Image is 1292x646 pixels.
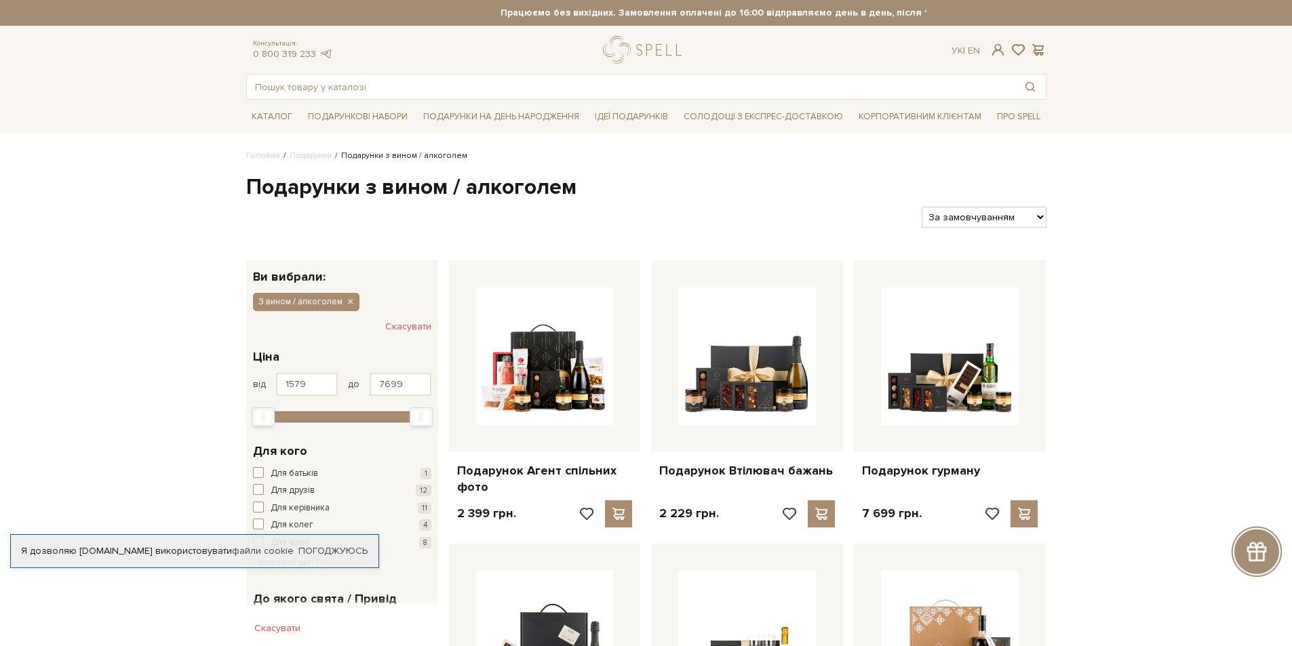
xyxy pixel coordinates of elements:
[418,502,431,514] span: 11
[968,45,980,56] a: En
[253,442,307,460] span: Для кого
[246,174,1046,202] h1: Подарунки з вином / алкоголем
[419,519,431,531] span: 4
[246,618,309,639] button: Скасувати
[232,545,294,557] a: файли cookie
[418,106,585,127] span: Подарунки на День народження
[659,463,835,479] a: Подарунок Втілювач бажань
[589,106,673,127] span: Ідеї подарунків
[385,316,431,338] button: Скасувати
[457,463,633,495] a: Подарунок Агент спільних фото
[603,36,688,64] a: logo
[419,537,431,548] span: 8
[410,407,433,426] div: Max
[420,468,431,479] span: 1
[1015,75,1046,99] button: Пошук товару у каталозі
[11,545,378,557] div: Я дозволяю [DOMAIN_NAME] використовувати
[678,105,848,128] a: Солодощі з експрес-доставкою
[246,150,280,161] a: Головна
[276,373,338,396] input: Ціна
[366,7,1167,19] strong: Працюємо без вихідних. Замовлення оплачені до 16:00 відправляємо день в день, після 16:00 - насту...
[862,463,1038,479] a: Подарунок гурману
[348,378,359,390] span: до
[246,106,298,127] span: Каталог
[992,106,1046,127] span: Про Spell
[247,75,1015,99] input: Пошук товару у каталозі
[246,260,438,283] div: Ви вибрали:
[332,150,467,162] li: Подарунки з вином / алкоголем
[253,39,333,48] span: Консультація:
[253,48,316,60] a: 0 800 319 233
[253,293,359,310] button: З вином / алкоголем
[271,467,318,481] span: Для батьків
[963,45,965,56] span: |
[253,467,431,481] button: Для батьків 1
[258,296,342,308] span: З вином / алкоголем
[253,502,431,515] button: Для керівника 11
[271,502,330,515] span: Для керівника
[319,48,333,60] a: telegram
[290,150,332,161] a: Подарунки
[416,485,431,496] span: 12
[253,519,431,532] button: Для колег 4
[253,348,279,366] span: Ціна
[862,506,922,521] p: 7 699 грн.
[457,506,516,521] p: 2 399 грн.
[370,373,431,396] input: Ціна
[853,105,987,128] a: Корпоративним клієнтам
[253,484,431,498] button: Для друзів 12
[271,484,315,498] span: Для друзів
[659,506,719,521] p: 2 229 грн.
[253,590,397,608] span: До якого свята / Привід
[252,407,275,426] div: Min
[271,519,313,532] span: Для колег
[253,378,266,390] span: від
[302,106,413,127] span: Подарункові набори
[952,45,980,57] div: Ук
[298,545,368,557] a: Погоджуюсь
